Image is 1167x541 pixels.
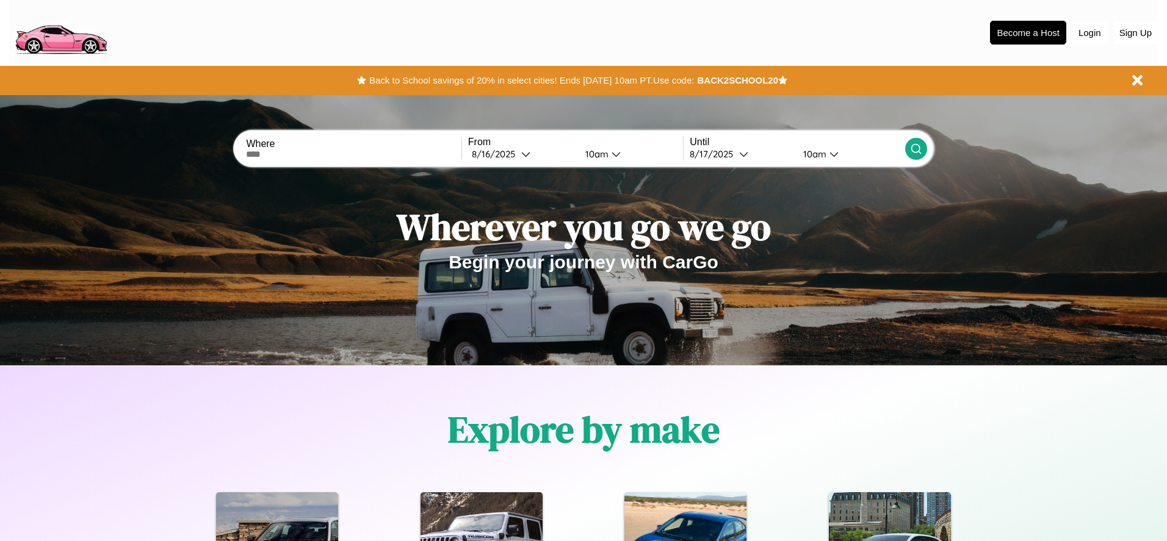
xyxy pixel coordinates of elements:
div: 10am [579,148,612,160]
button: 8/16/2025 [468,148,576,160]
img: logo [9,6,112,57]
label: Until [690,137,905,148]
label: From [468,137,683,148]
button: 10am [576,148,683,160]
button: 10am [793,148,905,160]
b: BACK2SCHOOL20 [697,75,778,85]
label: Where [246,138,461,149]
button: Sign Up [1113,21,1158,44]
div: 8 / 16 / 2025 [472,148,521,160]
button: Login [1072,21,1107,44]
div: 8 / 17 / 2025 [690,148,739,160]
button: Back to School savings of 20% in select cities! Ends [DATE] 10am PT.Use code: [366,72,697,89]
div: 10am [797,148,829,160]
h1: Explore by make [448,404,720,454]
button: Become a Host [990,21,1066,45]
